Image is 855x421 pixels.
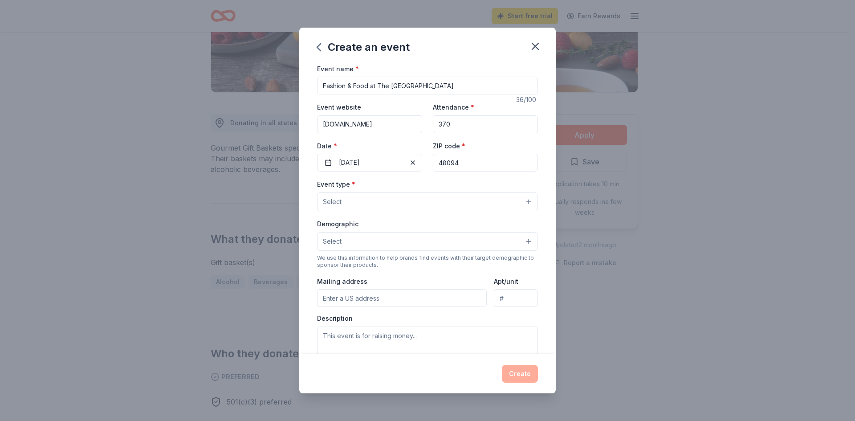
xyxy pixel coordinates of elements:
[494,289,538,307] input: #
[317,192,538,211] button: Select
[317,65,359,74] label: Event name
[317,232,538,251] button: Select
[317,289,487,307] input: Enter a US address
[494,277,518,286] label: Apt/unit
[433,103,474,112] label: Attendance
[317,180,355,189] label: Event type
[317,103,361,112] label: Event website
[317,220,358,229] label: Demographic
[317,154,422,172] button: [DATE]
[317,254,538,269] div: We use this information to help brands find events with their target demographic to sponsor their...
[317,277,367,286] label: Mailing address
[323,236,342,247] span: Select
[433,115,538,133] input: 20
[323,196,342,207] span: Select
[317,115,422,133] input: https://www...
[317,142,422,151] label: Date
[516,94,538,105] div: 36 /100
[317,40,410,54] div: Create an event
[433,154,538,172] input: 12345 (U.S. only)
[317,314,353,323] label: Description
[433,142,465,151] label: ZIP code
[317,77,538,94] input: Spring Fundraiser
